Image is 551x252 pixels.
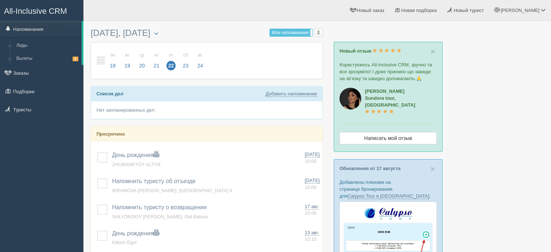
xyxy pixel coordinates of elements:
[112,230,159,236] a: День рождения
[108,52,118,58] small: пн
[348,193,429,199] a: Calypso Tour в [GEOGRAPHIC_DATA]
[431,47,435,55] span: ×
[193,48,205,73] a: вс 24
[340,61,437,82] p: Користуємось All-Inclusive CRM, зручно та все зрозуміло! І дуже приємно що завжди на зв’язку та ш...
[305,177,320,191] a: [DATE] 10:00
[305,185,317,190] span: 10:00
[305,151,320,165] a: [DATE] 10:00
[137,61,147,70] span: 20
[305,210,317,216] span: 10:00
[305,230,319,236] span: 13 авг.
[4,7,67,16] span: All-Inclusive CRM
[196,52,205,58] small: вс
[91,28,323,39] h3: [DATE], [DATE]
[150,48,164,73] a: чт 21
[13,39,82,52] a: Лиды
[266,91,317,97] a: Добавить напоминание
[106,48,120,73] a: пн 18
[340,166,400,171] a: Обновления от 17 августа
[401,8,437,13] span: Новая подборка
[166,52,176,58] small: пт
[112,152,159,158] a: День рождения
[365,88,415,115] a: [PERSON_NAME]Sundora tour, [GEOGRAPHIC_DATA]
[112,214,208,219] a: SHLYONSKIY [PERSON_NAME], Old Batumi
[431,165,435,173] span: ×
[96,91,123,96] b: Список дел
[431,165,435,173] button: Close
[112,162,160,167] a: ZHUMANKYZY ALTYN
[112,188,232,193] a: IKRAMOVA [PERSON_NAME], [GEOGRAPHIC_DATA] 4
[91,101,322,119] div: Нет запланированных дел
[181,52,190,58] small: сб
[96,131,125,137] b: Просрочено
[431,47,435,55] button: Close
[112,178,196,184] a: Напомнить туристу об отъезде
[305,178,320,183] span: [DATE]
[166,61,176,70] span: 22
[305,158,317,164] span: 10:00
[112,204,207,210] a: Напомнить туристу о возвращении
[340,48,402,54] a: Новый отзыв
[152,61,161,70] span: 21
[135,48,149,73] a: ср 20
[123,61,132,70] span: 19
[305,236,317,242] span: 10:15
[112,240,137,245] a: Klikich Egor
[196,61,205,70] span: 24
[179,48,193,73] a: сб 23
[501,8,539,13] span: [PERSON_NAME]
[340,132,437,144] a: Написать мой отзыв
[305,204,319,210] span: 17 авг.
[454,8,484,13] span: Новый турист
[305,152,320,157] span: [DATE]
[305,203,320,217] a: 17 авг. 10:00
[0,0,83,20] a: All-Inclusive CRM
[152,52,161,58] small: чт
[340,179,437,199] p: Добавлены плюсики на странице бронирования для :
[137,52,147,58] small: ср
[164,48,178,73] a: пт 22
[108,61,118,70] span: 18
[73,57,78,61] span: 2
[123,52,132,58] small: вт
[13,52,82,65] a: Вылеты2
[305,230,320,243] a: 13 авг. 10:15
[120,48,134,73] a: вт 19
[272,30,308,35] span: Мои напоминания
[181,61,190,70] span: 23
[357,8,385,13] span: Новый заказ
